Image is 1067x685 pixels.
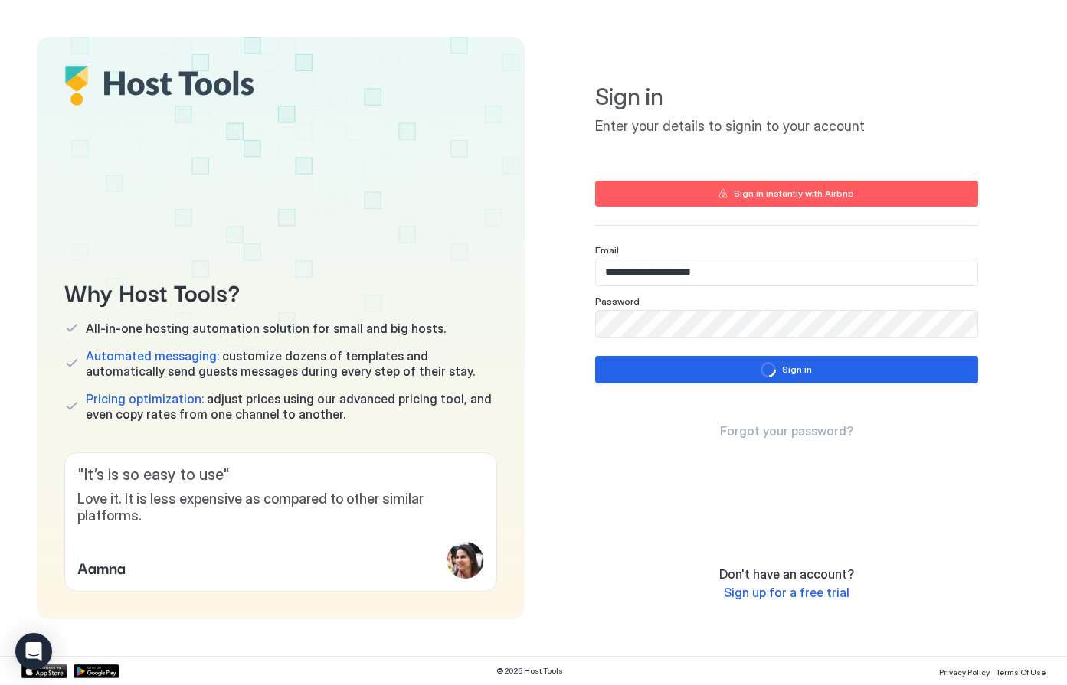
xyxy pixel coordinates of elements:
[782,363,812,377] div: Sign in
[996,667,1046,677] span: Terms Of Use
[86,321,446,336] span: All-in-one hosting automation solution for small and big hosts.
[86,348,219,364] span: Automated messaging:
[939,667,990,677] span: Privacy Policy
[734,187,854,201] div: Sign in instantly with Airbnb
[595,356,978,383] button: loadingSign in
[720,423,853,439] a: Forgot your password?
[64,274,497,308] span: Why Host Tools?
[74,664,119,678] a: Google Play Store
[77,465,484,484] span: " It’s is so easy to use "
[595,295,640,307] span: Password
[595,118,978,135] span: Enter your details to signin to your account
[77,556,126,579] span: Aamna
[21,664,67,678] a: App Store
[724,585,849,600] span: Sign up for a free trial
[996,663,1046,679] a: Terms Of Use
[86,391,497,422] span: adjust prices using our advanced pricing tool, and even copy rates from one channel to another.
[720,423,853,439] span: Forgot your password?
[595,244,619,256] span: Email
[595,83,978,112] span: Sign in
[596,259,977,285] input: Input Field
[86,348,497,379] span: customize dozens of templates and automatically send guests messages during every step of their s...
[719,566,854,582] span: Don't have an account?
[447,542,484,579] div: profile
[595,181,978,207] button: Sign in instantly with Airbnb
[761,362,776,377] div: loading
[86,391,204,406] span: Pricing optimization:
[77,491,484,525] span: Love it. It is less expensive as compared to other similar platforms.
[724,585,849,601] a: Sign up for a free trial
[15,633,52,670] div: Open Intercom Messenger
[939,663,990,679] a: Privacy Policy
[596,311,977,337] input: Input Field
[496,666,563,676] span: © 2025 Host Tools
